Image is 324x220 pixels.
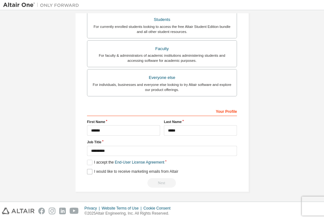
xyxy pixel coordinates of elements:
label: I accept the [87,160,164,165]
div: Select your account type to continue [87,178,237,188]
label: I would like to receive marketing emails from Altair [87,169,178,174]
img: linkedin.svg [59,208,66,214]
label: First Name [87,119,160,124]
div: For currently enrolled students looking to access the free Altair Student Edition bundle and all ... [91,24,233,34]
img: youtube.svg [70,208,79,214]
div: Everyone else [91,73,233,82]
div: Your Profile [87,106,237,116]
img: altair_logo.svg [2,208,34,214]
div: For faculty & administrators of academic institutions administering students and accessing softwa... [91,53,233,63]
img: instagram.svg [49,208,55,214]
div: Website Terms of Use [102,206,143,211]
label: Last Name [164,119,237,124]
div: For individuals, businesses and everyone else looking to try Altair software and explore our prod... [91,82,233,92]
div: Students [91,15,233,24]
p: © 2025 Altair Engineering, Inc. All Rights Reserved. [84,211,174,216]
label: Job Title [87,139,237,145]
a: End-User License Agreement [115,160,165,165]
div: Privacy [84,206,102,211]
div: Faculty [91,44,233,53]
img: Altair One [3,2,82,8]
img: facebook.svg [38,208,45,214]
div: Cookie Consent [143,206,174,211]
